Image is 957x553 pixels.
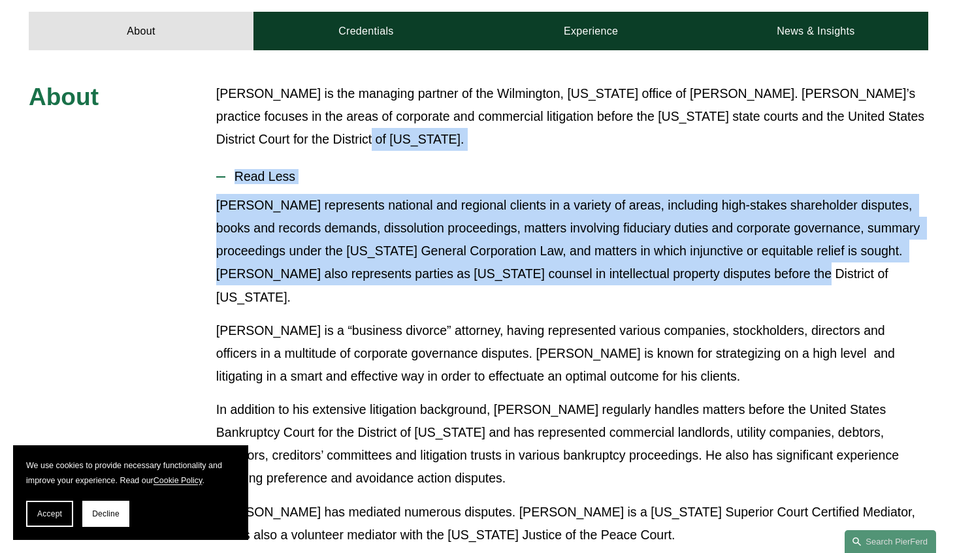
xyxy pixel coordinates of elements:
[216,398,928,490] p: In addition to his extensive litigation background, [PERSON_NAME] regularly handles matters befor...
[29,12,253,50] a: About
[704,12,928,50] a: News & Insights
[26,501,73,527] button: Accept
[216,159,928,194] button: Read Less
[13,445,248,540] section: Cookie banner
[216,82,928,151] p: [PERSON_NAME] is the managing partner of the Wilmington, [US_STATE] office of [PERSON_NAME]. [PER...
[216,501,928,546] p: [PERSON_NAME] has mediated numerous disputes. [PERSON_NAME] is a [US_STATE] Superior Court Certif...
[216,319,928,388] p: [PERSON_NAME] is a “business divorce” attorney, having represented various companies, stockholder...
[225,169,928,184] span: Read Less
[845,530,936,553] a: Search this site
[479,12,704,50] a: Experience
[29,83,99,110] span: About
[92,509,120,518] span: Decline
[253,12,478,50] a: Credentials
[26,458,235,488] p: We use cookies to provide necessary functionality and improve your experience. Read our .
[154,476,203,485] a: Cookie Policy
[216,194,928,309] p: [PERSON_NAME] represents national and regional clients in a variety of areas, including high-stak...
[37,509,62,518] span: Accept
[82,501,129,527] button: Decline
